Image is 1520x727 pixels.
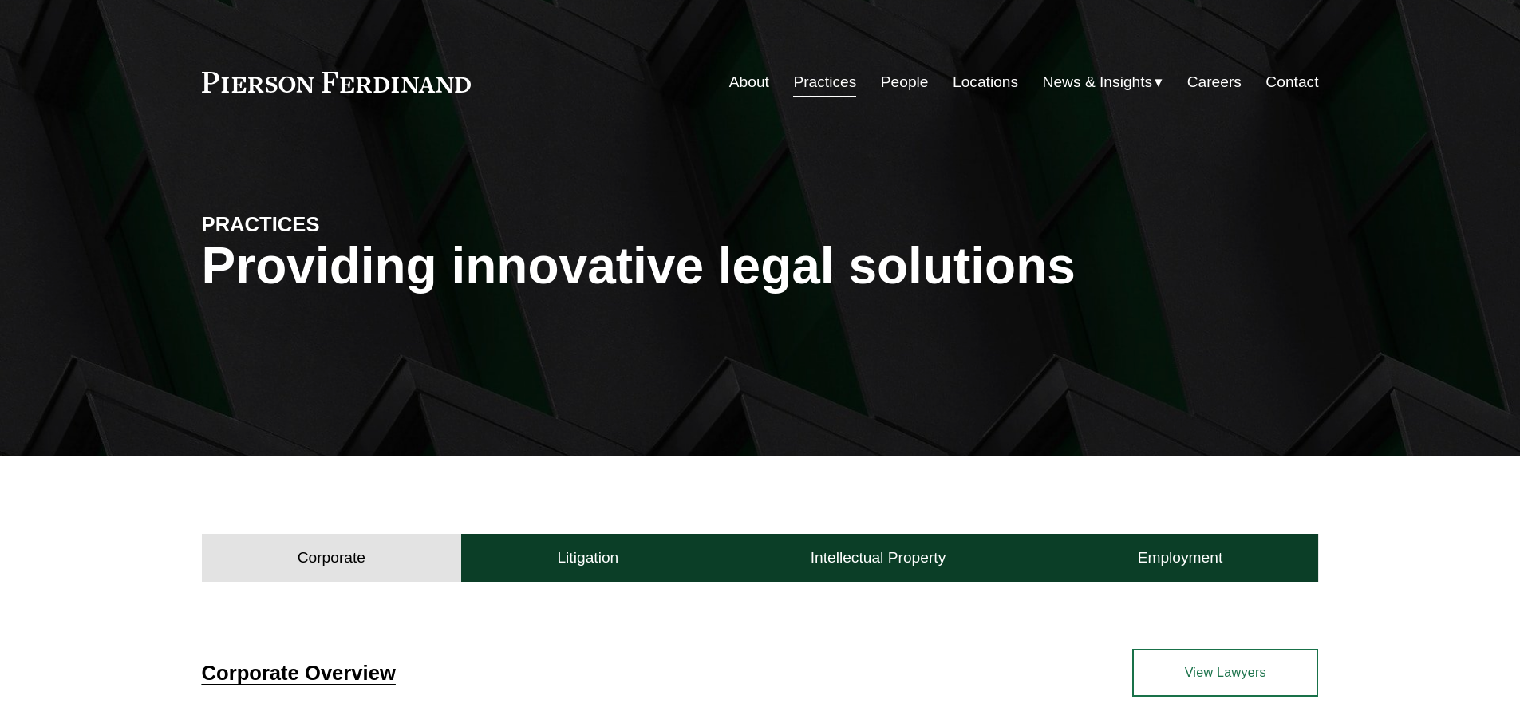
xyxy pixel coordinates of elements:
[881,67,929,97] a: People
[1138,548,1223,567] h4: Employment
[298,548,365,567] h4: Corporate
[793,67,856,97] a: Practices
[1265,67,1318,97] a: Contact
[1043,67,1163,97] a: folder dropdown
[729,67,769,97] a: About
[1132,649,1318,697] a: View Lawyers
[202,211,481,237] h4: PRACTICES
[1043,69,1153,97] span: News & Insights
[811,548,946,567] h4: Intellectual Property
[557,548,618,567] h4: Litigation
[202,237,1319,295] h1: Providing innovative legal solutions
[1187,67,1242,97] a: Careers
[202,662,396,684] a: Corporate Overview
[953,67,1018,97] a: Locations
